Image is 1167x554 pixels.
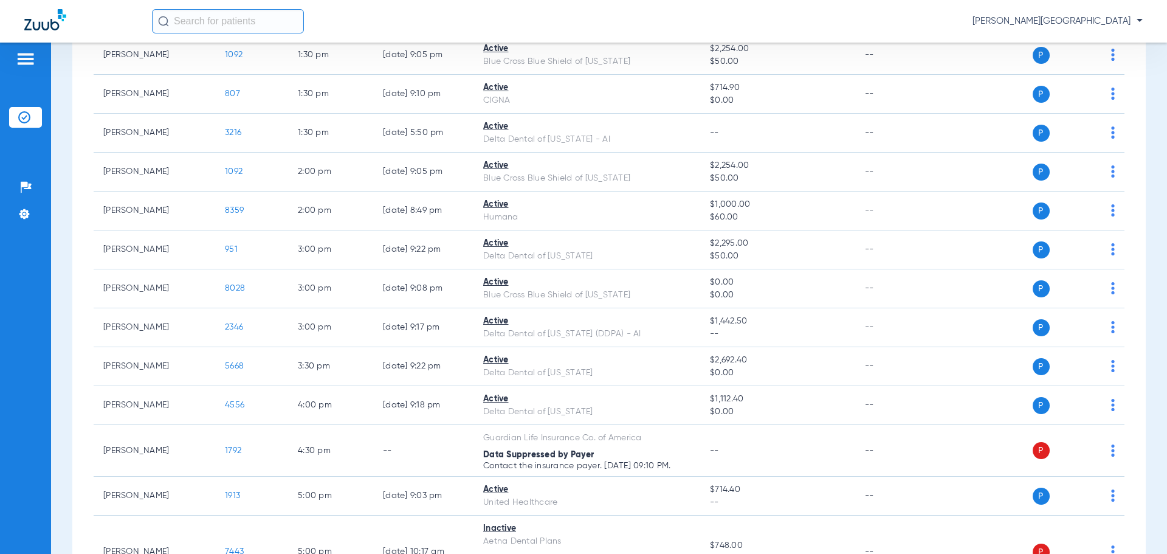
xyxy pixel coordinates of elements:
[710,94,845,107] span: $0.00
[24,9,66,30] img: Zuub Logo
[483,250,690,263] div: Delta Dental of [US_STATE]
[288,269,373,308] td: 3:00 PM
[94,230,215,269] td: [PERSON_NAME]
[373,347,473,386] td: [DATE] 9:22 PM
[373,425,473,477] td: --
[710,172,845,185] span: $50.00
[288,386,373,425] td: 4:00 PM
[225,491,240,500] span: 1913
[483,120,690,133] div: Active
[373,230,473,269] td: [DATE] 9:22 PM
[1033,164,1050,181] span: P
[1111,165,1115,178] img: group-dot-blue.svg
[710,276,845,289] span: $0.00
[710,367,845,379] span: $0.00
[94,425,215,477] td: [PERSON_NAME]
[288,477,373,516] td: 5:00 PM
[94,75,215,114] td: [PERSON_NAME]
[483,354,690,367] div: Active
[94,347,215,386] td: [PERSON_NAME]
[288,36,373,75] td: 1:30 PM
[855,347,937,386] td: --
[1033,488,1050,505] span: P
[288,75,373,114] td: 1:30 PM
[710,393,845,406] span: $1,112.40
[483,496,690,509] div: United Healthcare
[1033,280,1050,297] span: P
[1111,282,1115,294] img: group-dot-blue.svg
[483,211,690,224] div: Humana
[288,114,373,153] td: 1:30 PM
[225,401,244,409] span: 4556
[225,284,245,293] span: 8028
[710,128,719,137] span: --
[710,406,845,418] span: $0.00
[1033,319,1050,336] span: P
[483,315,690,328] div: Active
[483,81,690,94] div: Active
[373,36,473,75] td: [DATE] 9:05 PM
[483,55,690,68] div: Blue Cross Blue Shield of [US_STATE]
[1033,125,1050,142] span: P
[483,159,690,172] div: Active
[94,308,215,347] td: [PERSON_NAME]
[483,522,690,535] div: Inactive
[373,269,473,308] td: [DATE] 9:08 PM
[225,362,244,370] span: 5668
[1033,442,1050,459] span: P
[483,406,690,418] div: Delta Dental of [US_STATE]
[16,52,35,66] img: hamburger-icon
[225,323,243,331] span: 2346
[158,16,169,27] img: Search Icon
[225,206,244,215] span: 8359
[152,9,304,33] input: Search for patients
[373,153,473,192] td: [DATE] 9:05 PM
[373,114,473,153] td: [DATE] 5:50 PM
[225,446,241,455] span: 1792
[1111,399,1115,411] img: group-dot-blue.svg
[710,55,845,68] span: $50.00
[288,192,373,230] td: 2:00 PM
[1111,49,1115,61] img: group-dot-blue.svg
[710,198,845,211] span: $1,000.00
[373,192,473,230] td: [DATE] 8:49 PM
[855,75,937,114] td: --
[710,250,845,263] span: $50.00
[855,269,937,308] td: --
[1033,203,1050,220] span: P
[288,425,373,477] td: 4:30 PM
[483,483,690,496] div: Active
[483,432,690,445] div: Guardian Life Insurance Co. of America
[710,159,845,172] span: $2,254.00
[94,36,215,75] td: [PERSON_NAME]
[225,128,241,137] span: 3216
[373,75,473,114] td: [DATE] 9:10 PM
[710,354,845,367] span: $2,692.40
[855,308,937,347] td: --
[288,153,373,192] td: 2:00 PM
[1111,88,1115,100] img: group-dot-blue.svg
[1033,358,1050,375] span: P
[483,43,690,55] div: Active
[483,393,690,406] div: Active
[483,172,690,185] div: Blue Cross Blue Shield of [US_STATE]
[483,133,690,146] div: Delta Dental of [US_STATE] - AI
[94,477,215,516] td: [PERSON_NAME]
[855,153,937,192] td: --
[710,81,845,94] span: $714.90
[1111,126,1115,139] img: group-dot-blue.svg
[225,245,238,254] span: 951
[855,230,937,269] td: --
[710,539,845,552] span: $748.00
[1111,321,1115,333] img: group-dot-blue.svg
[710,237,845,250] span: $2,295.00
[288,230,373,269] td: 3:00 PM
[1111,360,1115,372] img: group-dot-blue.svg
[710,328,845,341] span: --
[710,496,845,509] span: --
[855,477,937,516] td: --
[710,43,845,55] span: $2,254.00
[710,289,845,302] span: $0.00
[1111,204,1115,216] img: group-dot-blue.svg
[94,192,215,230] td: [PERSON_NAME]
